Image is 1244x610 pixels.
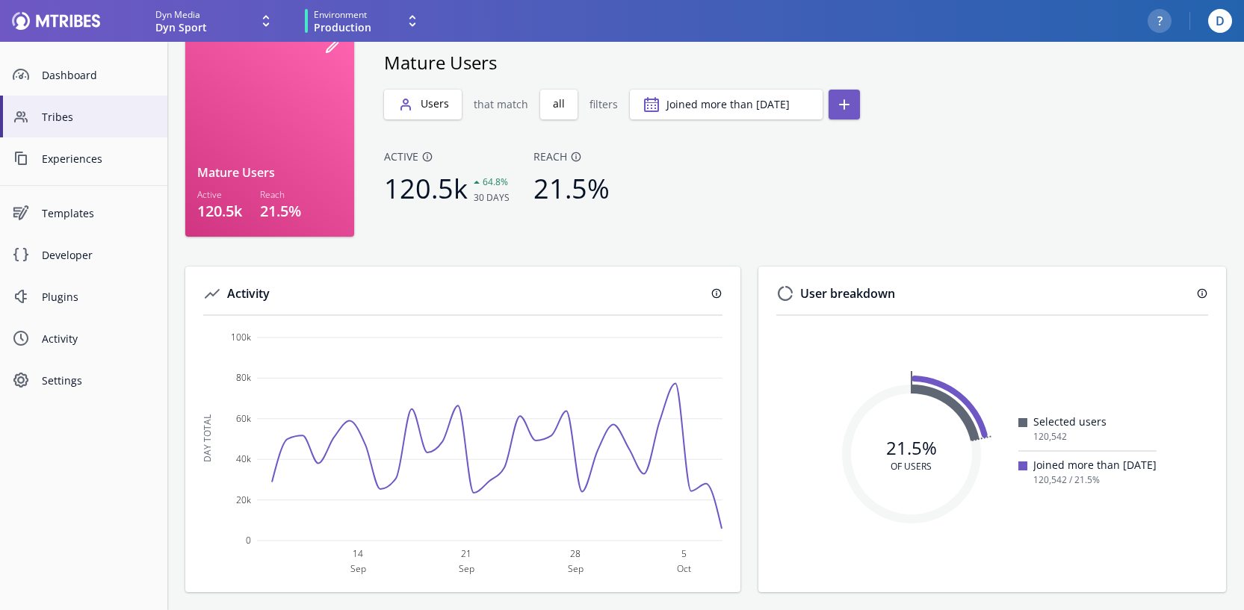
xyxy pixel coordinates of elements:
span: Joined more than [DATE] [666,97,790,112]
svg: People Symbol [12,108,30,125]
span: Reach [533,149,616,164]
span: 120,542 [1033,429,1067,444]
span: Developer [42,247,155,263]
span: Dyn Media [155,8,200,22]
span: Environment [314,8,367,22]
button: Users [384,90,462,119]
button: D [1208,9,1232,33]
svg: info [570,151,582,163]
button: Dyn MediaDyn Sport [155,8,275,34]
button: all [540,90,578,119]
svg: info [421,151,433,163]
span: Active [384,149,510,164]
input: Untitled [384,49,497,76]
span: Experiences [42,151,155,166]
svg: info [711,287,722,299]
span: 30 days [474,191,510,204]
h3: Activity [203,284,711,302]
span: Production [314,22,371,34]
svg: info [1196,287,1208,299]
span: 21.5% [533,170,610,207]
svg: Plugin Symbol [12,287,30,305]
span: Dashboard [42,67,155,83]
svg: Expand drop down icon [403,12,421,30]
h3: User breakdown [776,284,1196,302]
span: Plugins [42,289,155,305]
span: Templates [42,205,155,221]
span: of users [886,460,937,473]
span: filters [589,90,618,119]
svg: Expand drop down icon [257,12,275,30]
span: 120.5k [384,170,468,207]
svg: up Arrowhead Symbol [468,173,486,191]
svg: Code Snippet Symbol [12,246,30,264]
span: Dyn Sport [155,22,207,34]
span: 64.8% [474,175,508,188]
svg: Dashboard Symbol [12,66,30,84]
span: 21.5% [886,435,937,460]
button: ? [1148,9,1172,33]
svg: Content Symbol [12,149,30,167]
span: 120,542 / 21.5% [1033,473,1100,488]
span: Tribes [42,109,155,125]
svg: Time Symbol [12,329,30,347]
span: Activity [42,331,155,346]
span: that match [474,90,528,119]
button: EnvironmentProduction [305,7,426,34]
svg: Experiences Symbol [12,204,30,222]
p: Joined more than [DATE] [1033,458,1157,473]
svg: Cog Symbol [12,371,30,389]
span: Settings [42,373,155,388]
p: Selected users [1033,414,1157,429]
